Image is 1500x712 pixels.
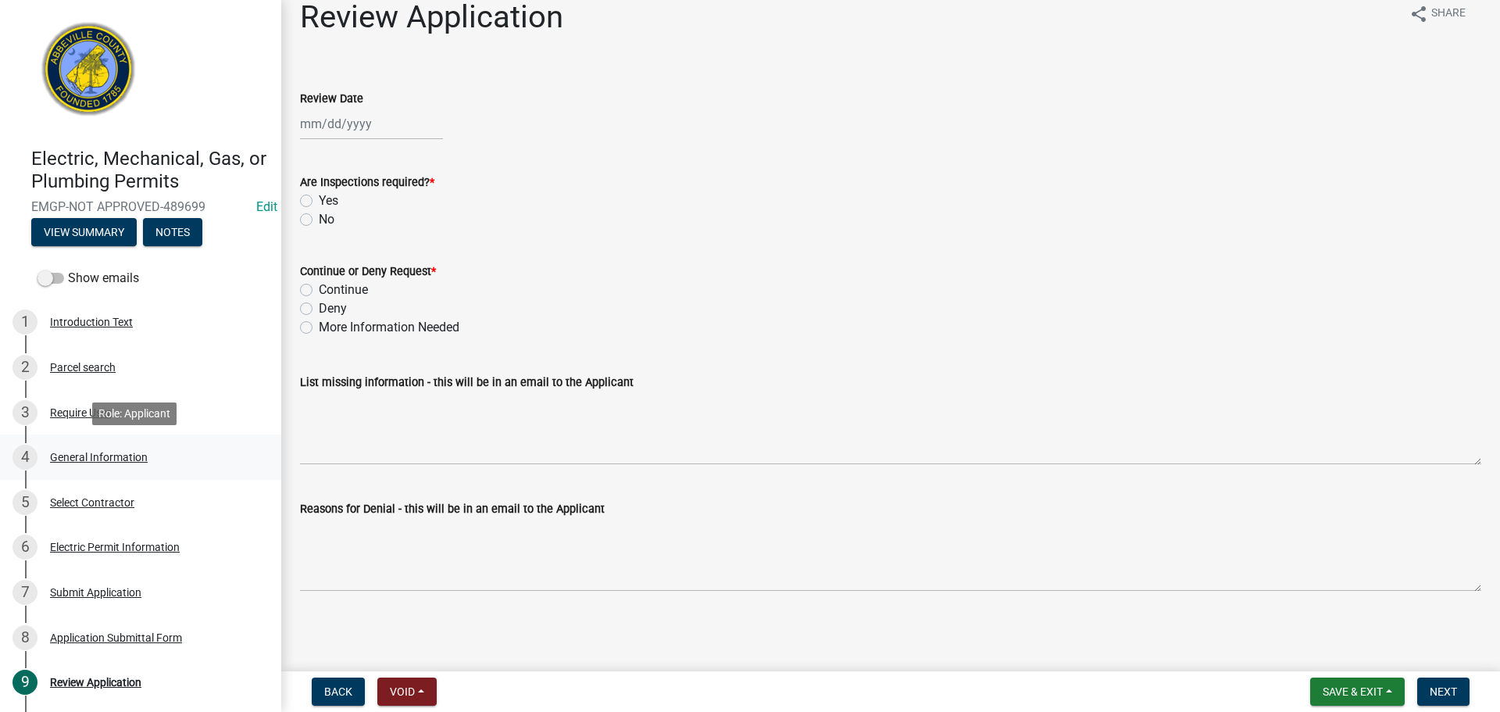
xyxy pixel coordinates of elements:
[319,318,459,337] label: More Information Needed
[31,218,137,246] button: View Summary
[1430,685,1457,698] span: Next
[37,269,139,288] label: Show emails
[12,355,37,380] div: 2
[50,452,148,463] div: General Information
[319,281,368,299] label: Continue
[300,377,634,388] label: List missing information - this will be in an email to the Applicant
[143,227,202,239] wm-modal-confirm: Notes
[12,580,37,605] div: 7
[377,678,437,706] button: Void
[31,148,269,193] h4: Electric, Mechanical, Gas, or Plumbing Permits
[50,542,180,553] div: Electric Permit Information
[12,535,37,560] div: 6
[50,362,116,373] div: Parcel search
[312,678,365,706] button: Back
[12,445,37,470] div: 4
[12,625,37,650] div: 8
[50,632,182,643] div: Application Submittal Form
[300,267,436,277] label: Continue or Deny Request
[256,199,277,214] a: Edit
[300,108,443,140] input: mm/dd/yyyy
[31,16,146,131] img: Abbeville County, South Carolina
[256,199,277,214] wm-modal-confirm: Edit Application Number
[1417,678,1470,706] button: Next
[300,177,434,188] label: Are Inspections required?
[143,218,202,246] button: Notes
[1310,678,1405,706] button: Save & Exit
[300,94,363,105] label: Review Date
[50,407,111,418] div: Require User
[50,497,134,508] div: Select Contractor
[319,191,338,210] label: Yes
[50,677,141,688] div: Review Application
[390,685,415,698] span: Void
[50,587,141,598] div: Submit Application
[319,299,347,318] label: Deny
[50,317,133,327] div: Introduction Text
[1323,685,1383,698] span: Save & Exit
[324,685,352,698] span: Back
[12,309,37,335] div: 1
[12,670,37,695] div: 9
[31,199,250,214] span: EMGP-NOT APPROVED-489699
[12,490,37,515] div: 5
[12,400,37,425] div: 3
[31,227,137,239] wm-modal-confirm: Summary
[1431,5,1466,23] span: Share
[92,403,177,425] div: Role: Applicant
[300,504,605,515] label: Reasons for Denial - this will be in an email to the Applicant
[319,210,334,229] label: No
[1409,5,1428,23] i: share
